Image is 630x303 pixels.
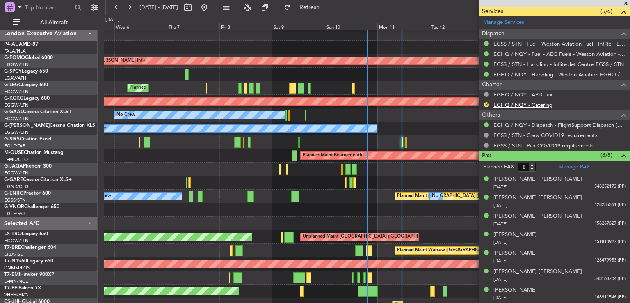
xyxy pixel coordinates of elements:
[493,184,507,190] span: [DATE]
[4,96,50,101] a: G-KGKGLegacy 600
[4,245,21,250] span: T7-BRE
[105,16,119,23] div: [DATE]
[4,116,29,122] a: EGGW/LTN
[4,143,25,149] a: EGLF/FAB
[4,69,22,74] span: G-SPCY
[4,184,29,190] a: EGNR/CEG
[493,221,507,227] span: [DATE]
[92,122,106,135] div: Owner
[4,204,24,209] span: G-VNOR
[482,110,500,120] span: Others
[4,75,26,81] a: LGAV/ATH
[292,5,327,10] span: Refresh
[325,23,377,30] div: Sun 10
[377,23,430,30] div: Mon 11
[4,232,48,236] a: LX-TROLegacy 650
[4,191,51,196] a: G-ENRGPraetor 600
[432,190,451,202] div: No Crew
[493,122,626,129] a: EGHQ / NQY - Dispatch - FlightSupport Dispatch [GEOGRAPHIC_DATA]
[4,110,72,115] a: G-GAALCessna Citation XLS+
[4,197,26,203] a: EGSS/STN
[4,170,29,176] a: EGGW/LTN
[397,190,526,202] div: Planned Maint [GEOGRAPHIC_DATA] ([GEOGRAPHIC_DATA])
[493,295,507,301] span: [DATE]
[4,265,30,271] a: DNMM/LOS
[4,137,20,142] span: G-SIRS
[9,16,89,29] button: All Aircraft
[493,286,537,294] div: [PERSON_NAME]
[4,177,23,182] span: G-GARE
[4,42,23,47] span: P4-AUA
[130,82,259,94] div: Planned Maint [GEOGRAPHIC_DATA] ([GEOGRAPHIC_DATA])
[493,71,626,78] a: EGHQ / NQY - Handling - Weston Aviation EGHQ / NQY
[4,137,51,142] a: G-SIRSCitation Excel
[594,294,626,301] span: 148911546 (PP)
[4,89,29,95] a: EGGW/LTN
[493,142,594,149] a: EGSS / STN - Pax COVID19 requirements
[4,150,64,155] a: M-OUSECitation Mustang
[4,292,28,298] a: VHHH/HKG
[4,83,22,87] span: G-LEGC
[4,48,26,54] a: FALA/HLA
[4,69,48,74] a: G-SPCYLegacy 650
[4,232,22,236] span: LX-TRO
[493,258,507,264] span: [DATE]
[303,231,438,243] div: Unplanned Maint [GEOGRAPHIC_DATA] ([GEOGRAPHIC_DATA])
[594,183,626,190] span: 548252172 (PP)
[4,245,56,250] a: T7-BREChallenger 604
[116,109,135,121] div: No Crew
[493,276,507,282] span: [DATE]
[484,102,489,107] button: R
[493,101,552,108] a: EGHQ / NQY - Catering
[4,272,54,277] a: T7-EMIHawker 900XP
[4,96,23,101] span: G-KGKG
[493,202,507,209] span: [DATE]
[303,149,362,162] div: Planned Maint Bournemouth
[493,194,582,202] div: [PERSON_NAME] [PERSON_NAME]
[4,286,41,291] a: T7-FFIFalcon 7X
[594,220,626,227] span: 156267627 (PP)
[594,257,626,264] span: 128479953 (PP)
[483,163,514,171] label: Planned PAX
[4,83,48,87] a: G-LEGCLegacy 600
[219,23,272,30] div: Fri 8
[4,286,18,291] span: T7-FFI
[280,1,329,14] button: Refresh
[4,123,95,128] a: G-[PERSON_NAME]Cessna Citation XLS
[493,268,582,276] div: [PERSON_NAME] [PERSON_NAME]
[482,7,503,16] span: Services
[493,249,537,257] div: [PERSON_NAME]
[139,4,178,11] span: [DATE] - [DATE]
[4,156,28,163] a: LFMD/CEQ
[493,50,626,57] a: EGHQ / NQY - Fuel - AEG Fuels - Weston Aviation - EGHQ/ [GEOGRAPHIC_DATA]
[493,175,582,184] div: [PERSON_NAME] [PERSON_NAME]
[493,132,598,139] a: EGSS / STN - Crew COVID19 requirements
[4,110,23,115] span: G-GAAL
[600,7,612,16] span: (5/6)
[21,20,87,25] span: All Aircraft
[483,18,524,27] a: Manage Services
[4,123,50,128] span: G-[PERSON_NAME]
[4,62,29,68] a: EGGW/LTN
[594,239,626,246] span: 151813927 (PP)
[430,23,482,30] div: Tue 12
[4,164,52,169] a: G-JAGAPhenom 300
[4,259,53,264] a: T7-N1960Legacy 650
[114,23,167,30] div: Wed 6
[4,42,38,47] a: P4-AUAMD-87
[397,244,496,257] div: Planned Maint Warsaw ([GEOGRAPHIC_DATA])
[4,55,53,60] a: G-FOMOGlobal 6000
[493,239,507,246] span: [DATE]
[482,151,491,161] span: Pax
[493,61,624,68] a: EGSS / STN - Handling - Inflite Jet Centre EGSS / STN
[4,150,24,155] span: M-OUSE
[4,164,23,169] span: G-JAGA
[594,202,626,209] span: 128235561 (PP)
[482,80,502,90] span: Charter
[4,259,27,264] span: T7-N1960
[493,91,552,98] a: EGHQ / NQY - APD Tax
[4,211,25,217] a: EGLF/FAB
[167,23,219,30] div: Thu 7
[600,151,612,159] span: (8/8)
[482,29,504,39] span: Dispatch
